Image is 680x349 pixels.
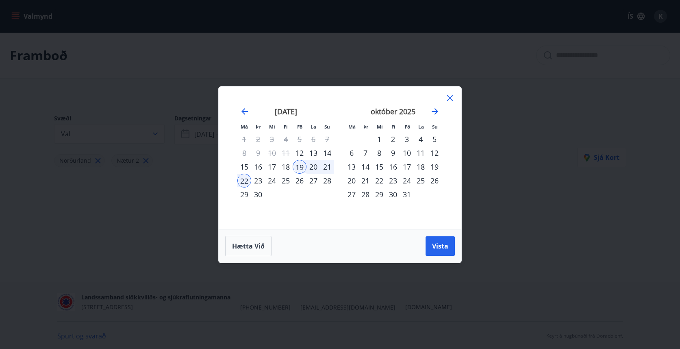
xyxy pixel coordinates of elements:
div: 25 [279,174,293,188]
div: 5 [428,132,441,146]
td: Not available. þriðjudagur, 2. september 2025 [251,132,265,146]
div: 27 [306,174,320,188]
td: Choose föstudagur, 31. október 2025 as your check-in date. It’s available. [400,188,414,201]
small: La [311,124,316,130]
td: Choose þriðjudagur, 23. september 2025 as your check-in date. It’s available. [251,174,265,188]
small: Mi [377,124,383,130]
td: Choose mánudagur, 13. október 2025 as your check-in date. It’s available. [345,160,358,174]
div: 29 [237,188,251,201]
td: Not available. föstudagur, 5. september 2025 [293,132,306,146]
td: Not available. miðvikudagur, 3. september 2025 [265,132,279,146]
td: Choose miðvikudagur, 24. september 2025 as your check-in date. It’s available. [265,174,279,188]
td: Choose laugardagur, 11. október 2025 as your check-in date. It’s available. [414,146,428,160]
td: Choose sunnudagur, 26. október 2025 as your check-in date. It’s available. [428,174,441,188]
div: 2 [386,132,400,146]
div: 28 [358,188,372,201]
small: Fi [391,124,395,130]
td: Not available. fimmtudagur, 11. september 2025 [279,146,293,160]
div: 25 [414,174,428,188]
div: 17 [265,160,279,174]
td: Not available. þriðjudagur, 9. september 2025 [251,146,265,160]
div: 18 [414,160,428,174]
td: Choose föstudagur, 24. október 2025 as your check-in date. It’s available. [400,174,414,188]
td: Choose föstudagur, 17. október 2025 as your check-in date. It’s available. [400,160,414,174]
div: 10 [400,146,414,160]
td: Selected as start date. föstudagur, 19. september 2025 [293,160,306,174]
td: Choose fimmtudagur, 16. október 2025 as your check-in date. It’s available. [386,160,400,174]
strong: október 2025 [371,107,415,116]
div: 30 [386,188,400,201]
td: Not available. sunnudagur, 7. september 2025 [320,132,334,146]
td: Selected. sunnudagur, 21. september 2025 [320,160,334,174]
td: Choose miðvikudagur, 1. október 2025 as your check-in date. It’s available. [372,132,386,146]
td: Not available. mánudagur, 1. september 2025 [237,132,251,146]
span: Hætta við [232,242,265,251]
td: Choose miðvikudagur, 17. september 2025 as your check-in date. It’s available. [265,160,279,174]
td: Choose föstudagur, 10. október 2025 as your check-in date. It’s available. [400,146,414,160]
td: Not available. miðvikudagur, 10. september 2025 [265,146,279,160]
small: Þr [363,124,368,130]
div: 13 [345,160,358,174]
div: 20 [306,160,320,174]
div: 18 [279,160,293,174]
div: 26 [293,174,306,188]
td: Not available. laugardagur, 6. september 2025 [306,132,320,146]
div: 11 [414,146,428,160]
div: Move forward to switch to the next month. [430,107,440,116]
small: Fö [405,124,410,130]
small: Su [432,124,438,130]
div: 12 [293,146,306,160]
small: La [418,124,424,130]
div: Calendar [228,96,452,219]
div: 24 [265,174,279,188]
td: Choose laugardagur, 13. september 2025 as your check-in date. It’s available. [306,146,320,160]
div: 21 [320,160,334,174]
td: Choose föstudagur, 3. október 2025 as your check-in date. It’s available. [400,132,414,146]
td: Choose sunnudagur, 28. september 2025 as your check-in date. It’s available. [320,174,334,188]
div: 4 [414,132,428,146]
div: 8 [372,146,386,160]
td: Choose sunnudagur, 5. október 2025 as your check-in date. It’s available. [428,132,441,146]
div: 15 [237,160,251,174]
div: 26 [428,174,441,188]
td: Choose þriðjudagur, 21. október 2025 as your check-in date. It’s available. [358,174,372,188]
div: 22 [372,174,386,188]
div: 23 [251,174,265,188]
small: Þr [256,124,261,130]
small: Fi [284,124,288,130]
td: Choose mánudagur, 29. september 2025 as your check-in date. It’s available. [237,188,251,201]
div: 16 [386,160,400,174]
small: Má [241,124,248,130]
div: Move backward to switch to the previous month. [240,107,250,116]
div: 31 [400,188,414,201]
td: Choose miðvikudagur, 22. október 2025 as your check-in date. It’s available. [372,174,386,188]
button: Vista [426,236,455,256]
td: Choose sunnudagur, 12. október 2025 as your check-in date. It’s available. [428,146,441,160]
div: 21 [358,174,372,188]
small: Su [324,124,330,130]
small: Fö [297,124,302,130]
td: Selected as end date. mánudagur, 22. september 2025 [237,174,251,188]
td: Selected. laugardagur, 20. september 2025 [306,160,320,174]
strong: [DATE] [275,107,297,116]
td: Choose mánudagur, 6. október 2025 as your check-in date. It’s available. [345,146,358,160]
td: Choose fimmtudagur, 23. október 2025 as your check-in date. It’s available. [386,174,400,188]
div: 3 [400,132,414,146]
td: Choose þriðjudagur, 28. október 2025 as your check-in date. It’s available. [358,188,372,201]
td: Choose þriðjudagur, 7. október 2025 as your check-in date. It’s available. [358,146,372,160]
td: Choose miðvikudagur, 29. október 2025 as your check-in date. It’s available. [372,188,386,201]
div: 12 [428,146,441,160]
div: 29 [372,188,386,201]
td: Choose þriðjudagur, 14. október 2025 as your check-in date. It’s available. [358,160,372,174]
td: Choose þriðjudagur, 30. september 2025 as your check-in date. It’s available. [251,188,265,201]
div: 15 [372,160,386,174]
div: 19 [293,160,306,174]
td: Choose miðvikudagur, 15. október 2025 as your check-in date. It’s available. [372,160,386,174]
div: 16 [251,160,265,174]
small: Mi [269,124,275,130]
div: 14 [320,146,334,160]
td: Choose fimmtudagur, 9. október 2025 as your check-in date. It’s available. [386,146,400,160]
div: 30 [251,188,265,201]
div: 6 [345,146,358,160]
td: Choose fimmtudagur, 18. september 2025 as your check-in date. It’s available. [279,160,293,174]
